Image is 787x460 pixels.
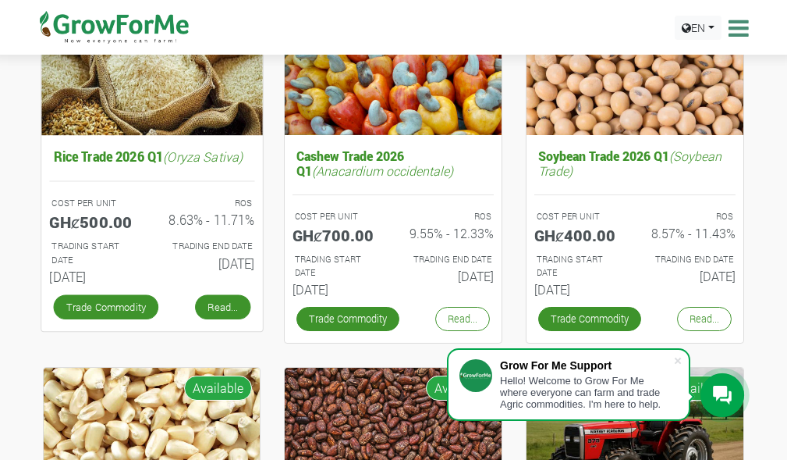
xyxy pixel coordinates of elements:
a: Rice Trade 2026 Q1(Oryza Sativa) COST PER UNIT GHȼ500.00 ROS 8.63% - 11.71% TRADING START DATE [D... [49,144,254,291]
p: Estimated Trading Start Date [537,253,621,280]
h5: Rice Trade 2026 Q1 [49,144,254,168]
a: Soybean Trade 2026 Q1(Soybean Trade) COST PER UNIT GHȼ400.00 ROS 8.57% - 11.43% TRADING START DAT... [534,144,736,303]
h5: GHȼ400.00 [534,226,623,244]
a: Trade Commodity [53,294,158,319]
a: Cashew Trade 2026 Q1(Anacardium occidentale) COST PER UNIT GHȼ700.00 ROS 9.55% - 12.33% TRADING S... [292,144,494,303]
p: COST PER UNIT [537,210,621,223]
h5: GHȼ700.00 [292,226,381,244]
h6: 8.57% - 11.43% [647,226,736,241]
p: Estimated Trading Start Date [51,240,137,266]
div: Grow For Me Support [500,359,673,372]
p: COST PER UNIT [51,196,137,209]
h5: Soybean Trade 2026 Q1 [534,144,736,182]
h6: [DATE] [292,282,381,297]
h6: [DATE] [405,269,494,283]
a: EN [675,16,721,40]
h6: [DATE] [164,255,254,271]
h5: GHȼ500.00 [49,212,140,230]
div: Hello! Welcome to Grow For Me where everyone can farm and trade Agric commodities. I'm here to help. [500,375,673,410]
i: (Soybean Trade) [538,148,721,179]
p: Estimated Trading End Date [407,253,491,266]
span: Available [426,376,494,401]
i: (Anacardium occidentale) [312,162,453,179]
h6: [DATE] [647,269,736,283]
h6: [DATE] [49,269,140,284]
h6: [DATE] [534,282,623,297]
a: Read... [435,307,490,331]
p: COST PER UNIT [295,210,379,223]
h6: 9.55% - 12.33% [405,226,494,241]
a: Trade Commodity [296,307,399,331]
p: Estimated Trading End Date [166,240,252,253]
p: ROS [407,210,491,223]
i: (Oryza Sativa) [163,148,243,164]
p: Estimated Trading End Date [649,253,733,266]
a: Read... [677,307,732,331]
p: ROS [649,210,733,223]
a: Trade Commodity [538,307,641,331]
p: ROS [166,196,252,209]
p: Estimated Trading Start Date [295,253,379,280]
h6: 8.63% - 11.71% [164,212,254,227]
a: Read... [195,294,250,319]
span: Available [184,376,252,401]
h5: Cashew Trade 2026 Q1 [292,144,494,182]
